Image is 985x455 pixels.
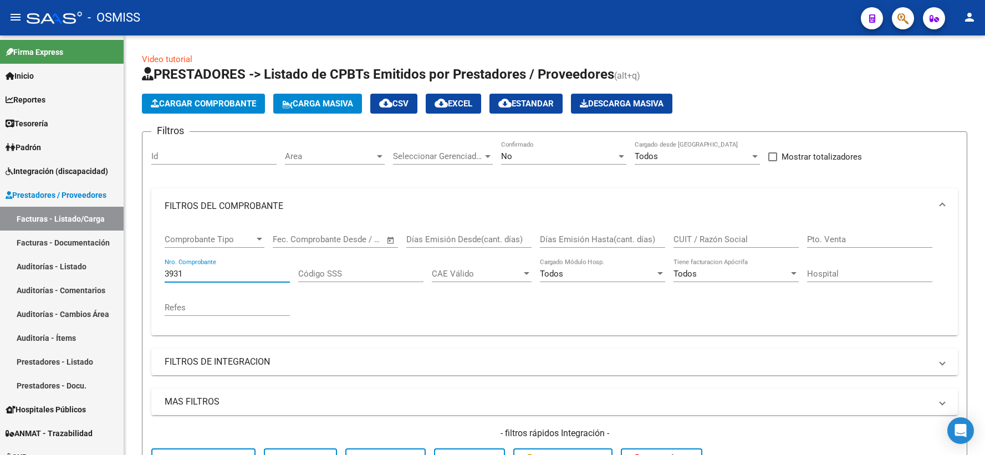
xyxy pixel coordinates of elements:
[282,99,353,109] span: Carga Masiva
[151,188,958,224] mat-expansion-panel-header: FILTROS DEL COMPROBANTE
[9,11,22,24] mat-icon: menu
[571,94,672,114] app-download-masive: Descarga masiva de comprobantes (adjuntos)
[151,388,958,415] mat-expansion-panel-header: MAS FILTROS
[273,234,318,244] input: Fecha inicio
[385,234,397,247] button: Open calendar
[6,189,106,201] span: Prestadores / Proveedores
[501,151,512,161] span: No
[165,396,931,408] mat-panel-title: MAS FILTROS
[426,94,481,114] button: EXCEL
[88,6,140,30] span: - OSMISS
[142,54,192,64] a: Video tutorial
[963,11,976,24] mat-icon: person
[432,269,522,279] span: CAE Válido
[635,151,658,161] span: Todos
[165,200,931,212] mat-panel-title: FILTROS DEL COMPROBANTE
[151,349,958,375] mat-expansion-panel-header: FILTROS DE INTEGRACION
[947,417,974,444] div: Open Intercom Messenger
[782,150,862,163] span: Mostrar totalizadores
[285,151,375,161] span: Area
[370,94,417,114] button: CSV
[6,141,41,154] span: Padrón
[580,99,664,109] span: Descarga Masiva
[151,427,958,439] h4: - filtros rápidos Integración -
[379,99,409,109] span: CSV
[6,46,63,58] span: Firma Express
[151,123,190,139] h3: Filtros
[673,269,697,279] span: Todos
[6,165,108,177] span: Integración (discapacidad)
[489,94,563,114] button: Estandar
[498,99,554,109] span: Estandar
[328,234,381,244] input: Fecha fin
[142,94,265,114] button: Cargar Comprobante
[273,94,362,114] button: Carga Masiva
[142,67,614,82] span: PRESTADORES -> Listado de CPBTs Emitidos por Prestadores / Proveedores
[165,356,931,368] mat-panel-title: FILTROS DE INTEGRACION
[6,403,86,416] span: Hospitales Públicos
[435,99,472,109] span: EXCEL
[6,117,48,130] span: Tesorería
[571,94,672,114] button: Descarga Masiva
[379,96,392,110] mat-icon: cloud_download
[435,96,448,110] mat-icon: cloud_download
[614,70,640,81] span: (alt+q)
[6,427,93,439] span: ANMAT - Trazabilidad
[151,99,256,109] span: Cargar Comprobante
[165,234,254,244] span: Comprobante Tipo
[393,151,483,161] span: Seleccionar Gerenciador
[498,96,512,110] mat-icon: cloud_download
[6,70,34,82] span: Inicio
[540,269,563,279] span: Todos
[151,224,958,335] div: FILTROS DEL COMPROBANTE
[6,94,45,106] span: Reportes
